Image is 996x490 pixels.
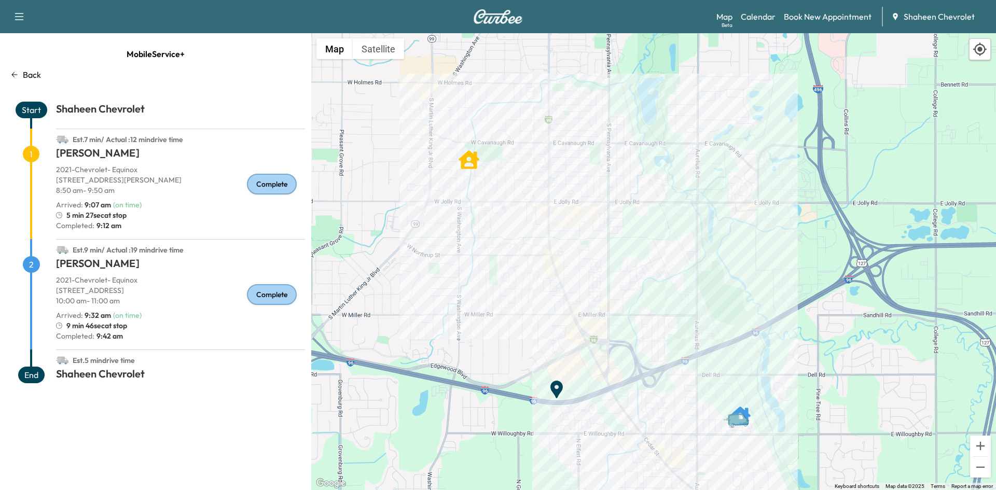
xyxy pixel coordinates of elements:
[127,44,185,64] span: MobileService+
[353,38,404,59] button: Show satellite imagery
[56,220,305,231] p: Completed:
[730,400,751,421] gmp-advanced-marker: TAMMY ROOT
[970,436,991,456] button: Zoom in
[56,146,305,164] h1: [PERSON_NAME]
[951,483,993,489] a: Report a map error
[886,483,924,489] span: Map data ©2025
[56,164,305,175] p: 2021 - Chevrolet - Equinox
[314,477,348,490] a: Open this area in Google Maps (opens a new window)
[23,256,40,273] span: 2
[73,245,184,255] span: Est. 9 min / Actual : 19 min drive time
[94,331,123,341] span: 9:42 am
[113,311,142,320] span: ( on time )
[459,144,479,165] gmp-advanced-marker: ROCKNE MILLER
[56,200,111,210] p: Arrived :
[716,10,732,23] a: MapBeta
[56,185,305,195] p: 8:50 am - 9:50 am
[247,284,297,305] div: Complete
[56,296,305,306] p: 10:00 am - 11:00 am
[56,175,305,185] p: [STREET_ADDRESS][PERSON_NAME]
[56,256,305,275] h1: [PERSON_NAME]
[56,310,111,320] p: Arrived :
[722,21,732,29] div: Beta
[835,483,879,490] button: Keyboard shortcuts
[85,311,111,320] span: 9:32 am
[73,356,135,365] span: Est. 5 min drive time
[56,275,305,285] p: 2021 - Chevrolet - Equinox
[23,68,41,81] p: Back
[314,477,348,490] img: Google
[473,9,523,24] img: Curbee Logo
[723,402,759,420] gmp-advanced-marker: Van
[16,102,47,118] span: Start
[66,210,127,220] span: 5 min 27sec at stop
[56,102,305,120] h1: Shaheen Chevrolet
[904,10,975,23] span: Shaheen Chevrolet
[73,135,183,144] span: Est. 7 min / Actual : 12 min drive time
[85,200,111,209] span: 9:07 am
[23,146,39,162] span: 1
[18,367,45,383] span: End
[741,10,776,23] a: Calendar
[931,483,945,489] a: Terms (opens in new tab)
[113,200,142,209] span: ( on time )
[56,285,305,296] p: [STREET_ADDRESS]
[94,220,121,231] span: 9:12 am
[546,374,567,395] gmp-advanced-marker: End Point
[56,367,305,385] h1: Shaheen Chevrolet
[969,38,991,60] div: Recenter map
[56,331,305,341] p: Completed:
[970,457,991,478] button: Zoom out
[784,10,872,23] a: Book New Appointment
[316,38,353,59] button: Show street map
[247,174,297,194] div: Complete
[66,320,127,331] span: 9 min 46sec at stop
